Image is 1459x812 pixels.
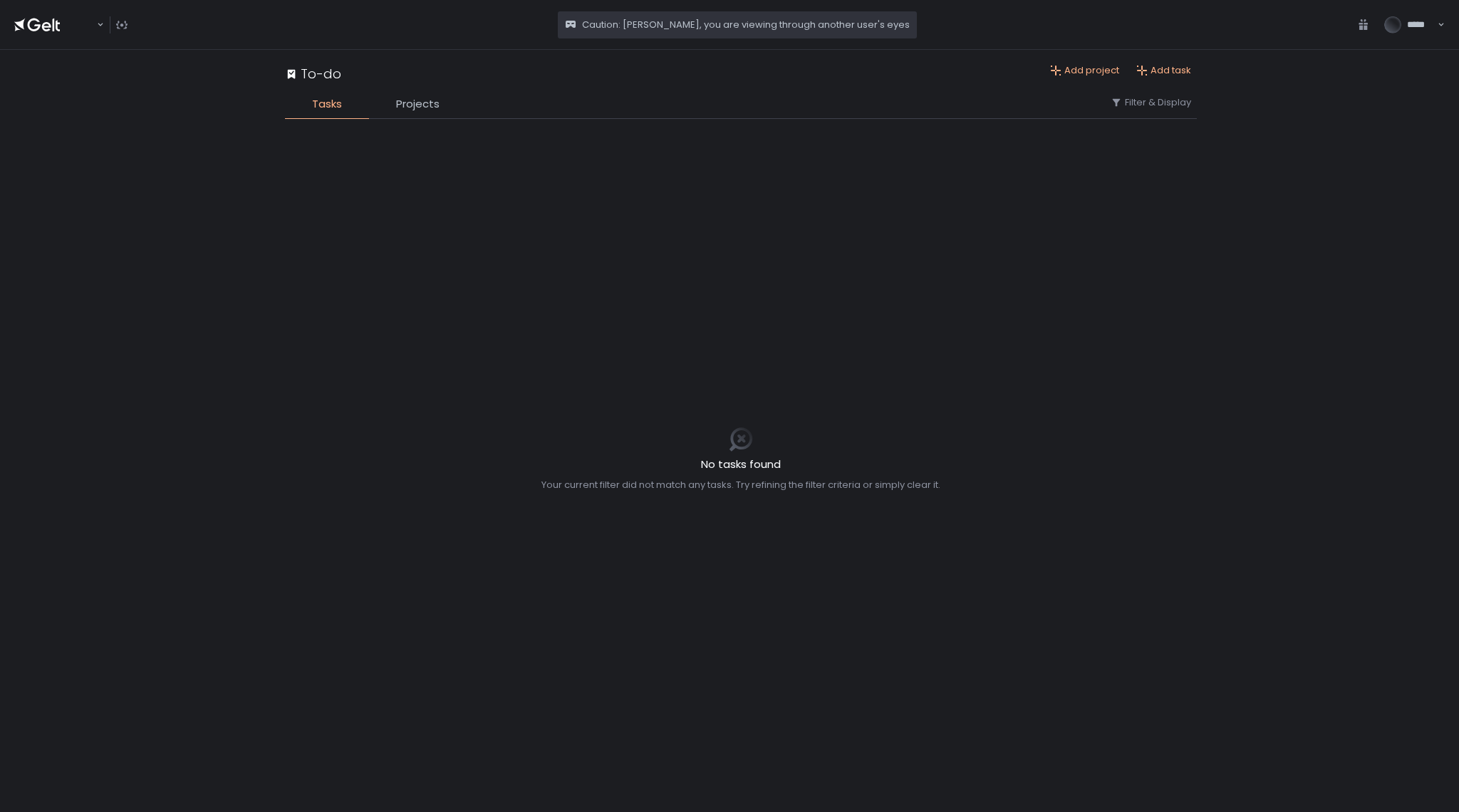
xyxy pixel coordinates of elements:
[85,10,104,40] div: Search for option
[285,64,341,83] div: To-do
[312,96,342,113] span: Tasks
[541,479,940,491] div: Your current filter did not match any tasks. Try refining the filter criteria or simply clear it.
[1050,64,1119,77] button: Add project
[1111,96,1191,109] button: Filter & Display
[1136,64,1191,77] button: Add task
[396,96,440,113] span: Projects
[582,19,910,31] span: Caution: [PERSON_NAME], you are viewing through another user's eyes
[541,457,940,473] h2: No tasks found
